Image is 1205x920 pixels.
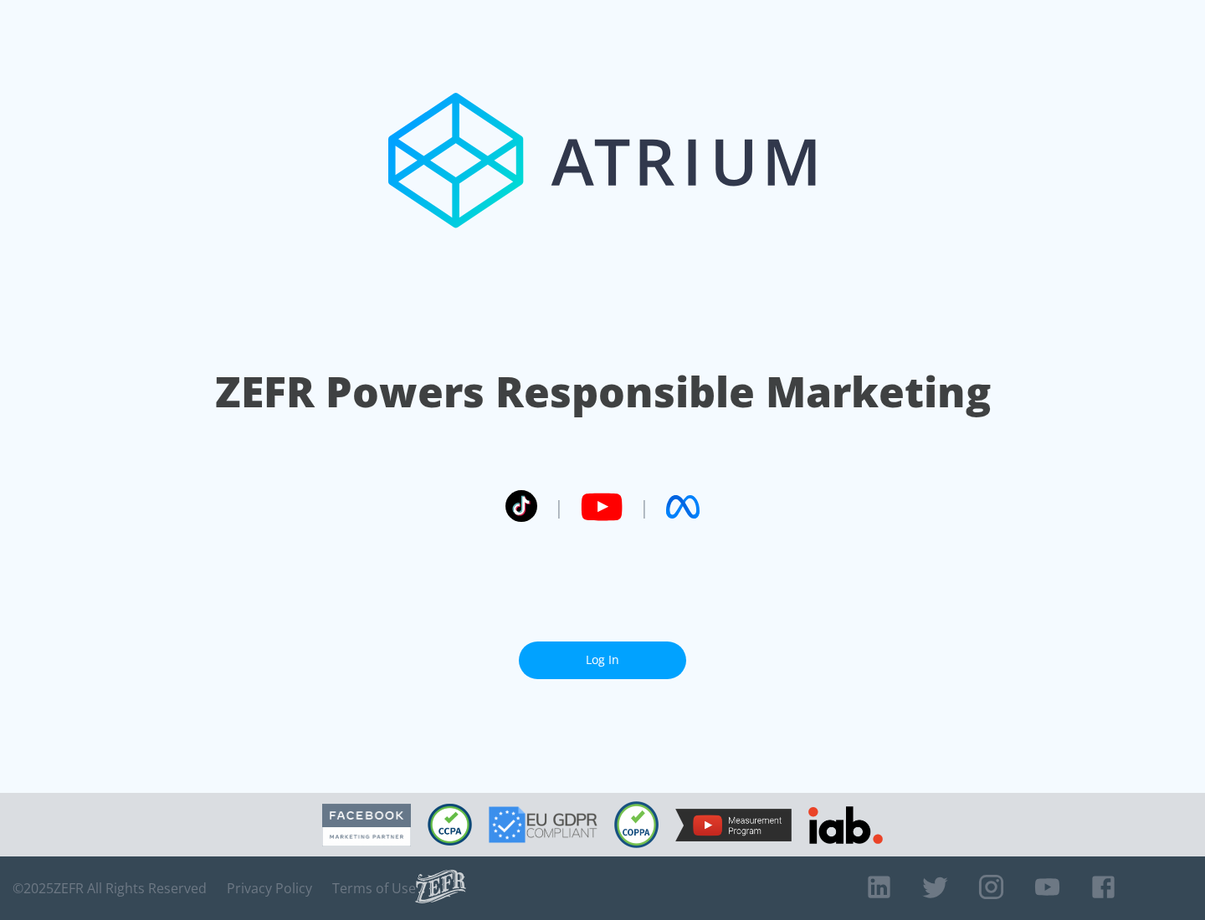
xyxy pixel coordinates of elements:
span: | [554,494,564,519]
a: Terms of Use [332,880,416,897]
a: Log In [519,641,686,679]
img: YouTube Measurement Program [675,809,792,841]
img: COPPA Compliant [614,801,659,848]
h1: ZEFR Powers Responsible Marketing [215,363,991,421]
img: GDPR Compliant [489,806,597,843]
img: IAB [808,806,883,844]
a: Privacy Policy [227,880,312,897]
span: | [639,494,649,519]
img: CCPA Compliant [428,804,472,846]
img: Facebook Marketing Partner [322,804,411,846]
span: © 2025 ZEFR All Rights Reserved [13,880,207,897]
